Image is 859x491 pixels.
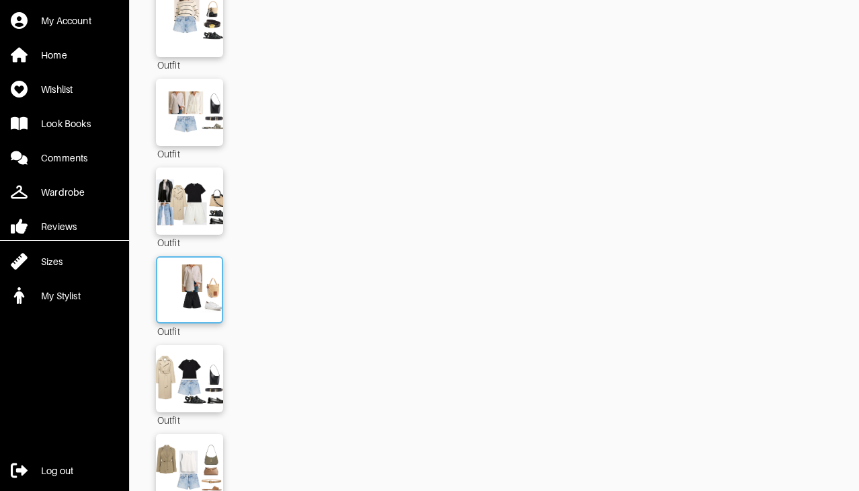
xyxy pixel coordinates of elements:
div: Reviews [41,220,77,233]
img: Outfit Outfit [151,174,228,228]
div: Outfit [156,57,223,72]
img: Outfit Outfit [153,264,226,315]
div: Log out [41,464,73,478]
div: Sizes [41,255,63,268]
div: Wardrobe [41,186,85,199]
div: Home [41,48,67,62]
div: Outfit [156,412,223,427]
div: Look Books [41,117,91,130]
div: My Stylist [41,289,81,303]
div: Outfit [156,146,223,161]
div: Wishlist [41,83,73,96]
div: My Account [41,14,91,28]
img: Outfit Outfit [151,85,228,139]
div: Comments [41,151,87,165]
div: Outfit [156,324,223,338]
img: Outfit Outfit [151,352,228,406]
div: Outfit [156,235,223,250]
